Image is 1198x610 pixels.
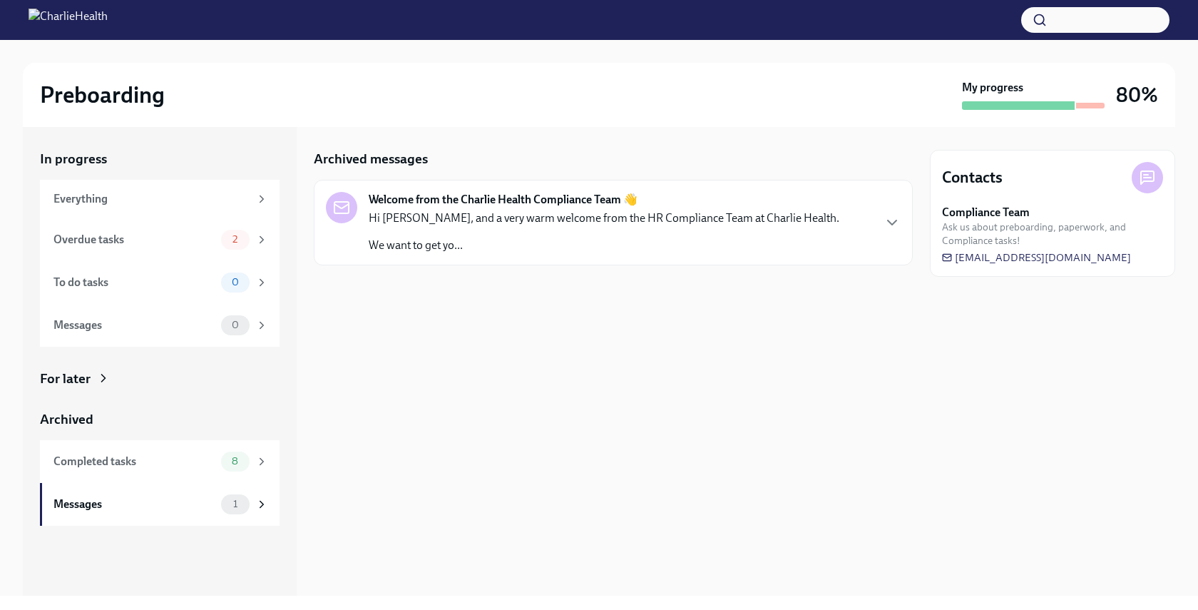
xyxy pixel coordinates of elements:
p: We want to get yo... [369,238,839,253]
span: Ask us about preboarding, paperwork, and Compliance tasks! [942,220,1163,248]
div: Everything [53,191,250,207]
div: Completed tasks [53,454,215,469]
div: To do tasks [53,275,215,290]
a: To do tasks0 [40,261,280,304]
div: For later [40,370,91,388]
span: 0 [223,277,247,288]
h5: Archived messages [314,150,428,168]
strong: Compliance Team [942,205,1030,220]
h2: Preboarding [40,81,165,109]
a: Everything [40,180,280,218]
a: In progress [40,150,280,168]
a: Messages0 [40,304,280,347]
a: Messages1 [40,483,280,526]
p: Hi [PERSON_NAME], and a very warm welcome from the HR Compliance Team at Charlie Health. [369,210,839,226]
img: CharlieHealth [29,9,108,31]
span: 1 [225,499,246,509]
a: For later [40,370,280,388]
span: 8 [223,456,247,467]
h4: Contacts [942,167,1003,188]
a: Completed tasks8 [40,440,280,483]
div: Overdue tasks [53,232,215,248]
span: 2 [224,234,246,245]
h3: 80% [1116,82,1158,108]
div: Messages [53,497,215,512]
span: 0 [223,320,247,330]
a: Archived [40,410,280,429]
div: Messages [53,317,215,333]
strong: Welcome from the Charlie Health Compliance Team 👋 [369,192,638,208]
strong: My progress [962,80,1023,96]
a: Overdue tasks2 [40,218,280,261]
a: [EMAIL_ADDRESS][DOMAIN_NAME] [942,250,1131,265]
